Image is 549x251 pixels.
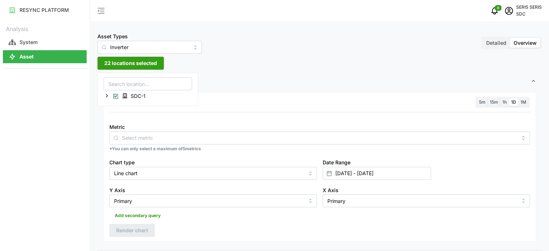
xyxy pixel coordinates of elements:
button: schedule [502,4,516,18]
label: X Axis [323,186,339,194]
p: Asset [19,53,34,60]
input: Select Y axis [109,194,317,207]
input: Search location... [104,77,192,90]
span: 1M [520,99,526,105]
input: Select X axis [323,194,530,207]
p: System [19,39,38,46]
input: Select date range [323,167,431,180]
span: 1h [502,99,507,105]
span: Add secondary query [115,211,161,221]
input: Select metric [122,134,517,142]
span: SDC-1 [131,92,145,100]
span: 1D [511,99,516,105]
button: Settings [97,73,542,90]
button: System [3,36,87,49]
span: 15m [490,99,498,105]
span: 22 locations selected [104,57,157,69]
label: Chart type [109,159,135,166]
span: Render chart [116,224,148,237]
button: Add secondary query [109,210,166,221]
button: 22 locations selected [97,57,164,70]
p: SERIS SERIS [516,4,542,11]
label: Metric [109,123,125,131]
span: Settings [103,73,531,90]
a: RESYNC PLATFORM [3,3,87,17]
span: Detailed [486,40,506,46]
label: Date Range [323,159,350,166]
p: RESYNC PLATFORM [19,7,69,14]
button: RESYNC PLATFORM [3,4,87,17]
span: SDC-1 [119,91,151,100]
span: 0 [497,5,499,10]
button: Render chart [109,224,155,237]
p: SDC [516,11,542,18]
label: Y Axis [109,186,125,194]
span: 5m [479,99,485,105]
p: Analysis [3,23,87,34]
button: notifications [487,4,502,18]
div: 22 locations selected [97,73,198,106]
a: System [3,35,87,49]
span: Overview [514,40,537,46]
input: Select chart type [109,167,317,180]
div: Settings [97,90,542,251]
label: Asset Types [97,33,128,40]
a: Asset [3,49,87,64]
span: Select SDC-1 [113,94,118,99]
button: Asset [3,50,87,63]
p: *You can only select a maximum of 5 metrics [109,146,530,152]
